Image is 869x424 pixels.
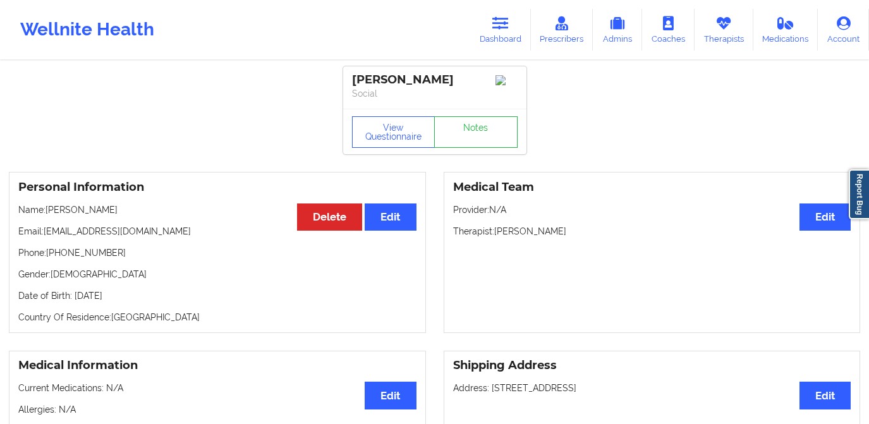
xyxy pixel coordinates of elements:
[365,382,416,409] button: Edit
[18,225,416,238] p: Email: [EMAIL_ADDRESS][DOMAIN_NAME]
[352,116,435,148] button: View Questionnaire
[753,9,818,51] a: Medications
[18,311,416,324] p: Country Of Residence: [GEOGRAPHIC_DATA]
[799,382,851,409] button: Edit
[18,246,416,259] p: Phone: [PHONE_NUMBER]
[18,289,416,302] p: Date of Birth: [DATE]
[297,203,362,231] button: Delete
[352,87,518,100] p: Social
[470,9,531,51] a: Dashboard
[593,9,642,51] a: Admins
[453,180,851,195] h3: Medical Team
[531,9,593,51] a: Prescribers
[849,169,869,219] a: Report Bug
[352,73,518,87] div: [PERSON_NAME]
[695,9,753,51] a: Therapists
[453,382,851,394] p: Address: [STREET_ADDRESS]
[818,9,869,51] a: Account
[453,203,851,216] p: Provider: N/A
[18,180,416,195] h3: Personal Information
[495,75,518,85] img: Image%2Fplaceholer-image.png
[799,203,851,231] button: Edit
[18,382,416,394] p: Current Medications: N/A
[365,203,416,231] button: Edit
[18,268,416,281] p: Gender: [DEMOGRAPHIC_DATA]
[18,358,416,373] h3: Medical Information
[18,203,416,216] p: Name: [PERSON_NAME]
[453,225,851,238] p: Therapist: [PERSON_NAME]
[434,116,518,148] a: Notes
[642,9,695,51] a: Coaches
[18,403,416,416] p: Allergies: N/A
[453,358,851,373] h3: Shipping Address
